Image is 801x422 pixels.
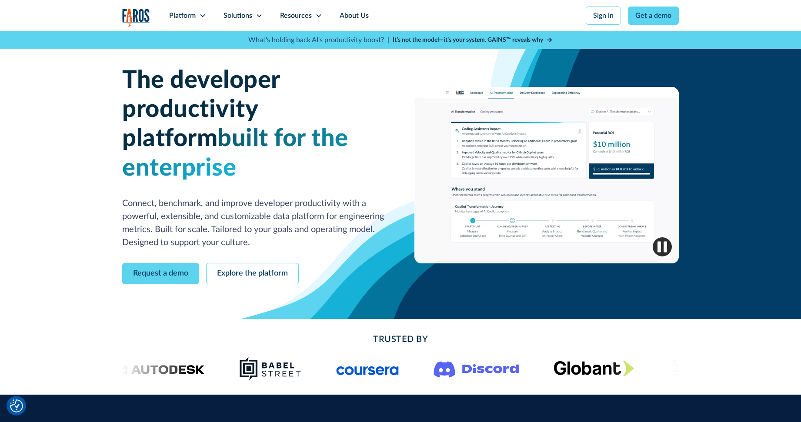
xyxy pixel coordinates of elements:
a: Get a demo [628,7,679,25]
img: Babel Street logo png [239,356,301,381]
img: Pause video [653,237,672,256]
a: Request a demo [122,263,199,284]
img: Globant's logo [554,360,634,376]
img: Revisit consent button [10,399,23,412]
div: Resources [280,10,312,21]
a: Explore the platform [206,263,299,284]
div: Platform [169,10,196,21]
a: Sign in [586,7,621,25]
a: home [122,9,150,27]
img: Logo of the communication platform Discord. [434,359,519,378]
img: Logo of the design software company Autodesk. [114,362,204,374]
h1: The developer productivity platform [122,66,387,183]
a: It’s not the model—it’s your system. GAINS™ reveals why [393,36,553,45]
span: built for the enterprise [122,126,348,180]
h2: Trusted By [192,333,609,346]
button: Cookie Settings [10,399,23,412]
img: Logo of the online learning platform Coursera. [337,362,399,375]
img: Logo of the analytics and reporting company Faros. [122,9,150,27]
p: Connect, benchmark, and improve developer productivity with a powerful, extensible, and customiza... [122,197,387,249]
p: What's holding back AI's productivity boost? | [248,35,389,45]
strong: It’s not the model—it’s your system. GAINS™ reveals why [393,37,543,43]
div: Solutions [224,10,252,21]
